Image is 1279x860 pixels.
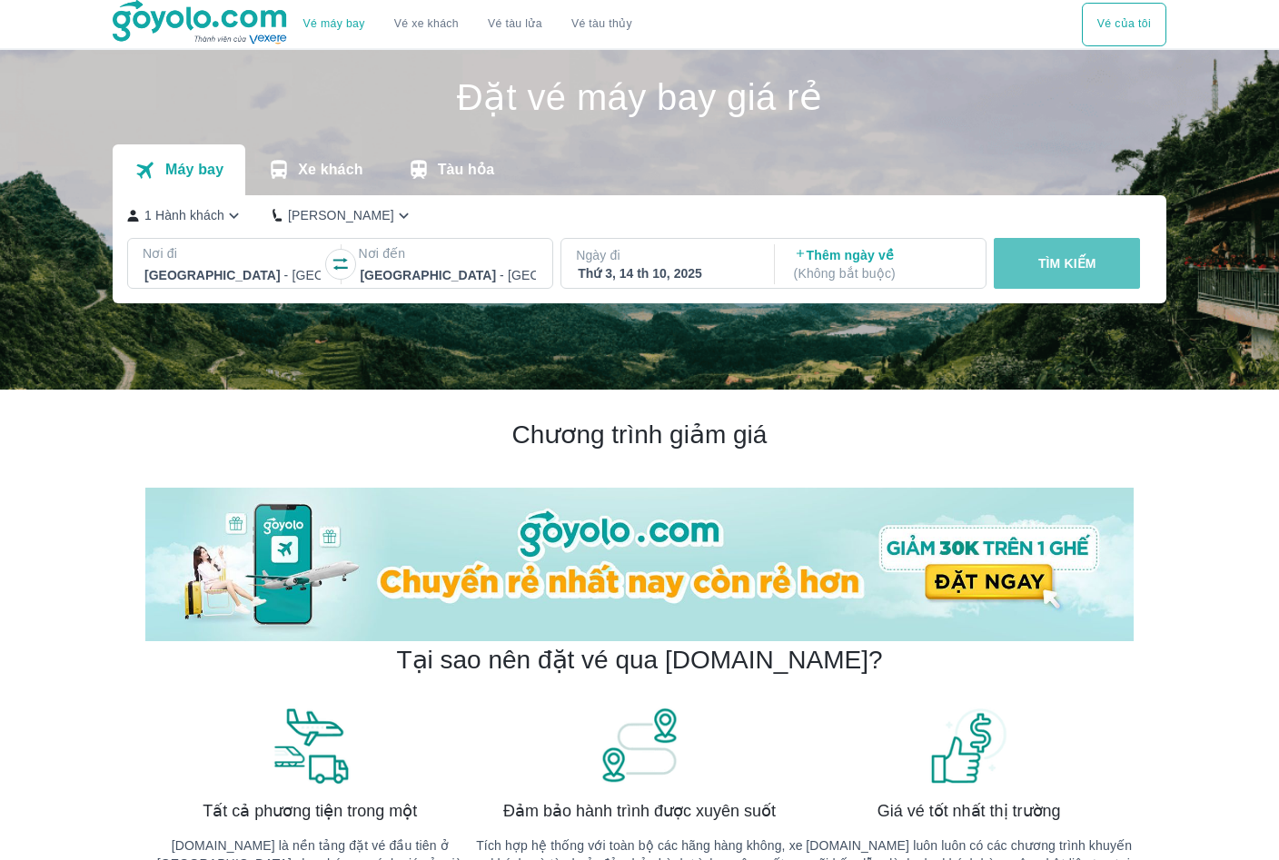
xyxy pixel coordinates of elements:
img: banner-home [145,488,1134,641]
p: Tàu hỏa [438,161,495,179]
p: Thêm ngày về [794,246,970,282]
h2: Tại sao nên đặt vé qua [DOMAIN_NAME]? [396,644,882,677]
p: 1 Hành khách [144,206,224,224]
button: TÌM KIẾM [994,238,1140,289]
span: Đảm bảo hành trình được xuyên suốt [503,800,776,822]
div: Thứ 3, 14 th 10, 2025 [578,264,754,282]
p: Nơi đi [143,244,322,262]
h1: Đặt vé máy bay giá rẻ [113,79,1166,115]
p: TÌM KIẾM [1038,254,1096,272]
img: banner [928,706,1010,786]
p: Nơi đến [358,244,538,262]
span: Giá vé tốt nhất thị trường [877,800,1061,822]
button: Vé của tôi [1082,3,1166,46]
p: ( Không bắt buộc ) [794,264,970,282]
div: choose transportation mode [289,3,647,46]
span: Tất cả phương tiện trong một [203,800,417,822]
h2: Chương trình giảm giá [145,419,1134,451]
p: [PERSON_NAME] [288,206,394,224]
p: Xe khách [298,161,362,179]
div: choose transportation mode [1082,3,1166,46]
img: banner [599,706,680,786]
img: banner [269,706,351,786]
p: Ngày đi [576,246,756,264]
a: Vé tàu lửa [473,3,557,46]
div: transportation tabs [113,144,516,195]
button: 1 Hành khách [127,206,243,225]
p: Máy bay [165,161,223,179]
a: Vé máy bay [303,17,365,31]
button: Vé tàu thủy [557,3,647,46]
button: [PERSON_NAME] [273,206,413,225]
a: Vé xe khách [394,17,459,31]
